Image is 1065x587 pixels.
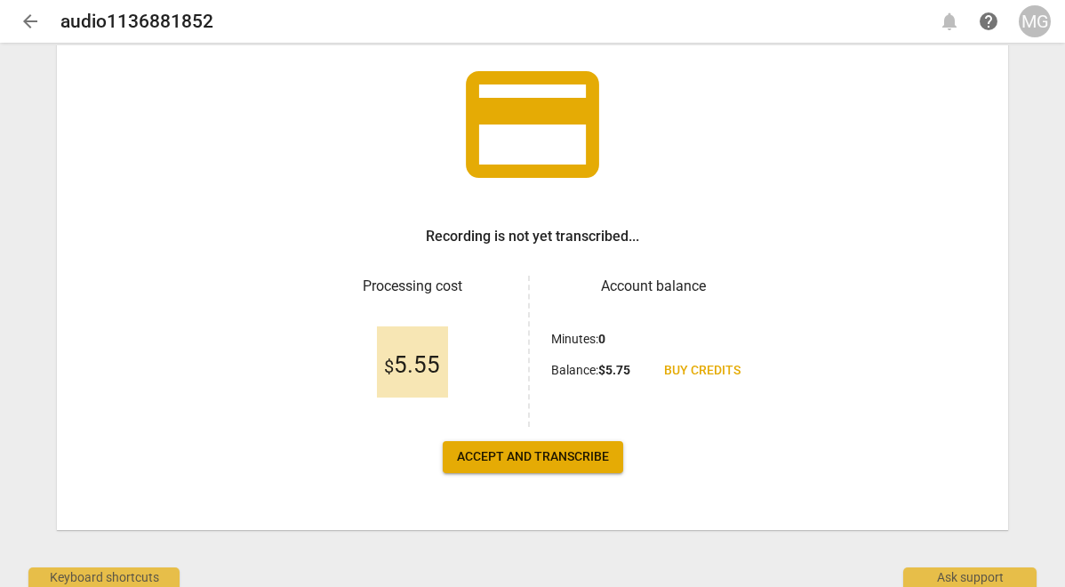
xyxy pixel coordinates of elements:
[551,361,630,380] p: Balance :
[650,355,755,387] a: Buy credits
[20,11,41,32] span: arrow_back
[60,11,213,33] h2: audio1136881852
[598,332,605,346] b: 0
[426,226,639,247] h3: Recording is not yet transcribed...
[598,363,630,377] b: $ 5.75
[28,567,180,587] div: Keyboard shortcuts
[978,11,999,32] span: help
[973,5,1005,37] a: Help
[457,448,609,466] span: Accept and transcribe
[551,330,605,349] p: Minutes :
[310,276,514,297] h3: Processing cost
[551,276,755,297] h3: Account balance
[664,362,741,380] span: Buy credits
[443,441,623,473] button: Accept and transcribe
[903,567,1037,587] div: Ask support
[384,352,440,379] span: 5.55
[384,356,394,377] span: $
[1019,5,1051,37] button: MG
[452,44,613,205] span: credit_card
